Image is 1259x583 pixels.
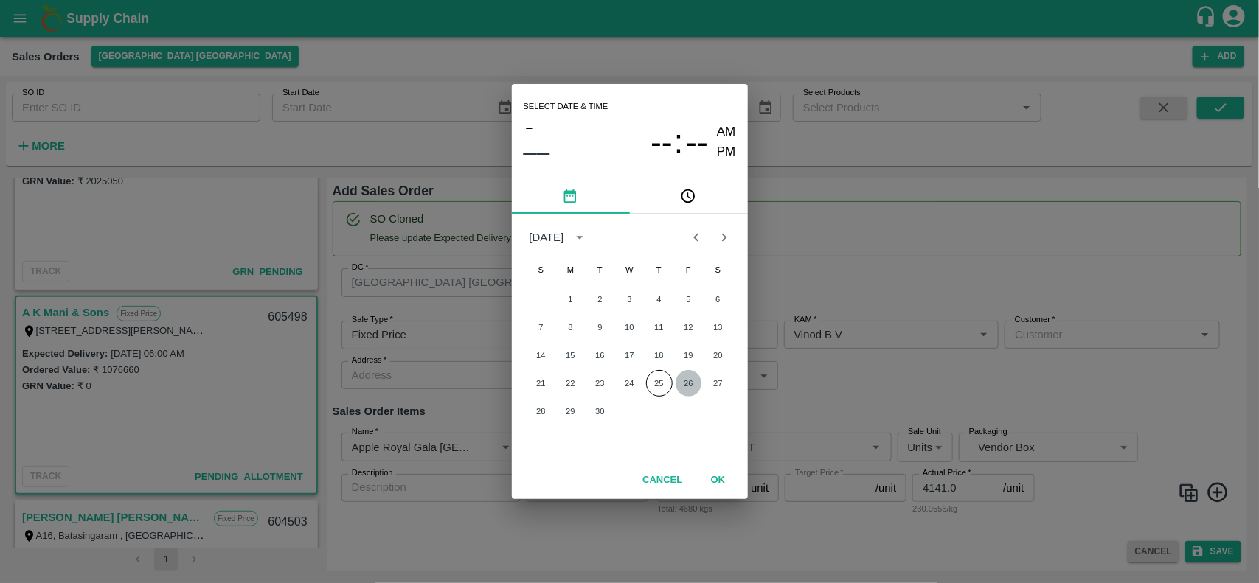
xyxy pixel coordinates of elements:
button: PM [717,142,736,162]
button: pick time [630,178,748,214]
button: 28 [528,398,555,425]
span: Select date & time [524,96,608,118]
button: 24 [617,370,643,397]
button: 6 [705,286,732,313]
button: 18 [646,342,673,369]
button: 14 [528,342,555,369]
span: Wednesday [617,255,643,284]
button: 23 [587,370,614,397]
button: 4 [646,286,673,313]
span: – [526,118,532,137]
button: 27 [705,370,732,397]
button: AM [717,122,736,142]
button: 11 [646,314,673,341]
span: Tuesday [587,255,614,284]
button: 3 [617,286,643,313]
button: 7 [528,314,555,341]
button: –– [524,137,550,167]
button: -- [651,122,673,161]
button: 25 [646,370,673,397]
span: Thursday [646,255,673,284]
button: Previous month [682,223,710,251]
button: 8 [558,314,584,341]
button: – [524,118,535,137]
button: 13 [705,314,732,341]
span: -- [686,123,708,161]
span: -- [651,123,673,161]
button: 17 [617,342,643,369]
span: Monday [558,255,584,284]
button: 21 [528,370,555,397]
button: OK [695,467,742,493]
button: 29 [558,398,584,425]
button: 22 [558,370,584,397]
button: 16 [587,342,614,369]
button: 5 [676,286,702,313]
button: 1 [558,286,584,313]
button: Next month [710,223,738,251]
button: calendar view is open, switch to year view [568,226,592,249]
button: 9 [587,314,614,341]
button: 30 [587,398,614,425]
button: pick date [512,178,630,214]
button: -- [686,122,708,161]
button: 26 [676,370,702,397]
span: : [674,122,683,161]
button: 10 [617,314,643,341]
span: Friday [676,255,702,284]
button: Cancel [637,467,688,493]
button: 15 [558,342,584,369]
div: [DATE] [530,229,564,245]
button: 20 [705,342,732,369]
span: Saturday [705,255,732,284]
button: 19 [676,342,702,369]
span: Sunday [528,255,555,284]
button: 2 [587,286,614,313]
button: 12 [676,314,702,341]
